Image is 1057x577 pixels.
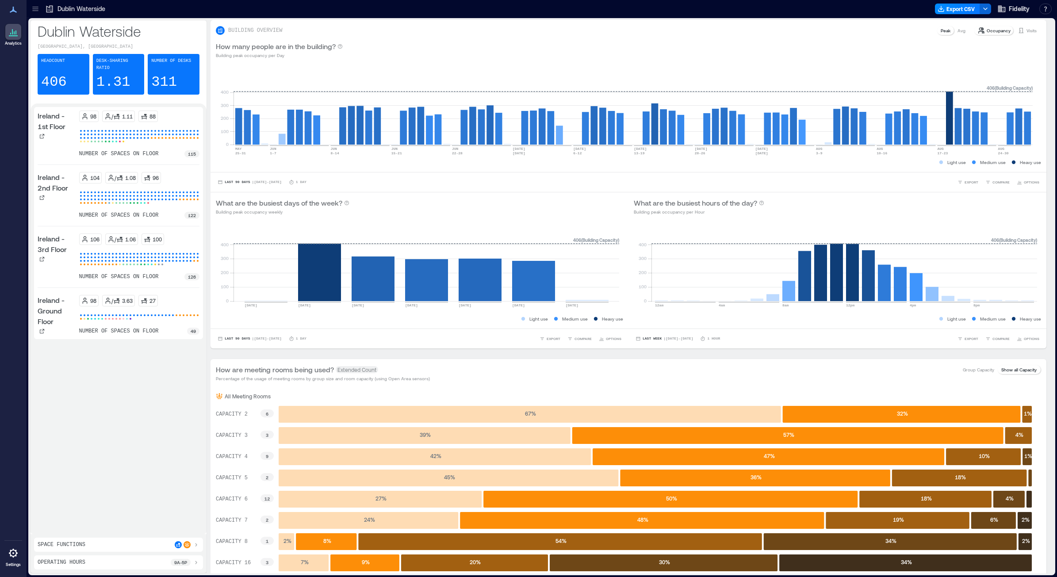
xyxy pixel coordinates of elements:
p: How many people are in the building? [216,41,336,52]
p: Light use [529,315,548,322]
button: OPTIONS [597,334,623,343]
p: / [115,236,116,243]
text: 4 % [1006,495,1014,501]
tspan: 300 [639,256,647,261]
p: 96 [153,174,159,181]
p: Dublin Waterside [57,4,105,13]
p: How are meeting rooms being used? [216,364,334,375]
text: 12am [655,303,663,307]
text: [DATE] [566,303,578,307]
p: 1.08 [125,174,136,181]
p: What are the busiest hours of the day? [634,198,757,208]
text: 36 % [751,474,762,480]
text: CAPACITY 8 [216,539,248,545]
p: Heavy use [1020,315,1041,322]
p: Heavy use [602,315,623,322]
text: 39 % [420,432,431,438]
p: number of spaces on floor [79,328,159,335]
tspan: 100 [221,129,229,134]
span: EXPORT [547,336,560,341]
span: EXPORT [965,336,978,341]
p: Dublin Waterside [38,22,199,40]
text: CAPACITY 6 [216,496,248,502]
p: 1.06 [125,236,136,243]
text: 8pm [973,303,980,307]
text: AUG [877,147,883,151]
p: 406 [41,73,67,91]
text: JUN [391,147,398,151]
text: 67 % [525,410,536,417]
text: 47 % [764,453,775,459]
span: Extended Count [336,366,378,373]
text: 6-12 [573,151,582,155]
text: 30 % [659,559,670,565]
text: 10 % [979,453,990,459]
text: 20 % [470,559,481,565]
text: 27 % [375,495,387,501]
tspan: 300 [221,256,229,261]
p: Operating Hours [38,559,85,566]
tspan: 0 [226,141,229,147]
text: CAPACITY 5 [216,475,248,481]
p: number of spaces on floor [79,150,159,157]
text: 13-19 [634,151,644,155]
text: CAPACITY 2 [216,411,248,417]
text: CAPACITY 7 [216,517,248,524]
p: BUILDING OVERVIEW [228,27,282,34]
p: 115 [188,150,196,157]
p: Light use [947,159,966,166]
text: AUG [937,147,944,151]
text: AUG [816,147,823,151]
text: [DATE] [755,151,768,155]
p: Space Functions [38,541,85,548]
p: / [115,174,116,181]
text: [DATE] [459,303,471,307]
tspan: 300 [221,103,229,108]
span: EXPORT [965,180,978,185]
p: 104 [90,174,100,181]
text: JUN [452,147,459,151]
text: 2 % [1022,516,1030,523]
text: 42 % [430,453,441,459]
p: 311 [151,73,177,91]
button: Export CSV [935,4,980,14]
p: 122 [188,212,196,219]
text: 19 % [893,516,904,523]
text: 57 % [783,432,794,438]
text: 18 % [921,495,932,501]
span: OPTIONS [606,336,621,341]
text: [DATE] [755,147,768,151]
button: COMPARE [984,178,1011,187]
p: Ireland - 2nd Floor [38,172,76,193]
p: Heavy use [1020,159,1041,166]
span: COMPARE [992,180,1010,185]
text: [DATE] [513,151,525,155]
text: [DATE] [573,147,586,151]
p: 3.63 [122,297,133,304]
text: [DATE] [513,147,525,151]
text: 50 % [666,495,677,501]
p: Light use [947,315,966,322]
p: Headcount [41,57,65,65]
text: 2 % [1022,538,1030,544]
text: 20-26 [695,151,705,155]
p: 126 [188,273,196,280]
text: AUG [998,147,1005,151]
text: 4 % [1015,432,1023,438]
text: 4am [719,303,725,307]
p: Avg [957,27,965,34]
tspan: 400 [639,242,647,247]
button: COMPARE [566,334,594,343]
text: 48 % [637,516,648,523]
text: 1 % [1024,410,1032,417]
text: 17-23 [937,151,948,155]
p: 106 [90,236,100,243]
text: 54 % [555,538,567,544]
button: Last 90 Days |[DATE]-[DATE] [216,178,283,187]
p: 1 Day [296,180,306,185]
tspan: 400 [221,89,229,95]
p: Percentage of the usage of meeting rooms by group size and room capacity (using Open Area sensors) [216,375,430,382]
p: Visits [1026,27,1037,34]
button: Last 90 Days |[DATE]-[DATE] [216,334,283,343]
span: OPTIONS [1024,180,1039,185]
